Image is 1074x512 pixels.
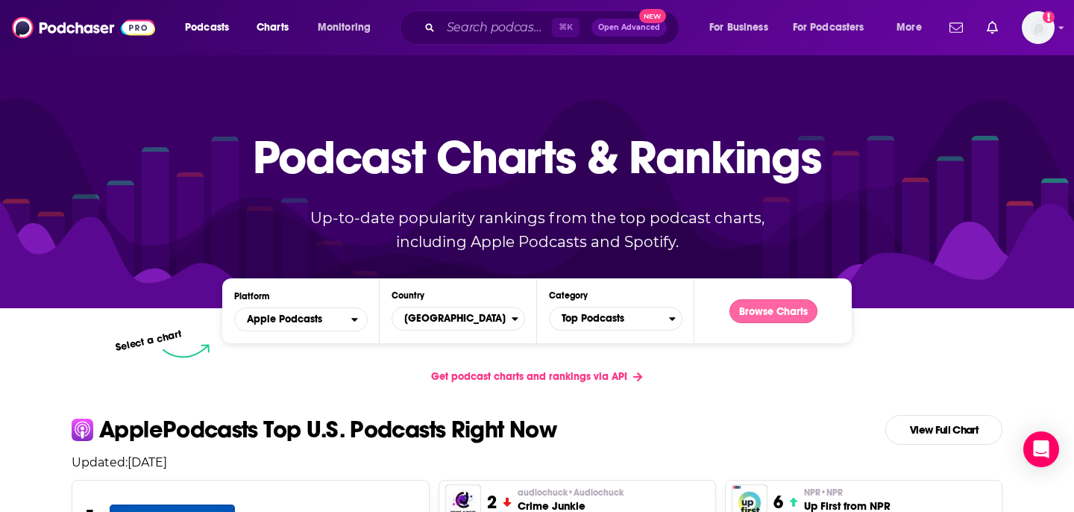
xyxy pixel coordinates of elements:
[253,108,822,205] p: Podcast Charts & Rankings
[441,16,552,40] input: Search podcasts, credits, & more...
[709,17,768,38] span: For Business
[943,15,969,40] a: Show notifications dropdown
[598,24,660,31] span: Open Advanced
[518,487,624,499] span: audiochuck
[99,418,556,442] p: Apple Podcasts Top U.S. Podcasts Right Now
[981,15,1004,40] a: Show notifications dropdown
[431,370,627,383] span: Get podcast charts and rankings via API
[257,17,289,38] span: Charts
[12,13,155,42] img: Podchaser - Follow, Share and Rate Podcasts
[280,206,794,254] p: Up-to-date popularity rankings from the top podcast charts, including Apple Podcasts and Spotify.
[234,307,368,331] button: open menu
[729,299,817,323] button: Browse Charts
[392,306,512,331] span: [GEOGRAPHIC_DATA]
[518,487,624,499] p: audiochuck • Audiochuck
[318,17,371,38] span: Monitoring
[185,17,229,38] span: Podcasts
[552,18,580,37] span: ⌘ K
[591,19,667,37] button: Open AdvancedNew
[163,344,210,358] img: select arrow
[699,16,787,40] button: open menu
[804,487,843,499] span: NPR
[639,9,666,23] span: New
[307,16,390,40] button: open menu
[885,415,1002,445] a: View Full Chart
[820,487,843,498] span: • NPR
[419,358,654,395] a: Get podcast charts and rankings via API
[392,307,525,331] button: Countries
[1022,11,1055,44] button: Show profile menu
[886,16,940,40] button: open menu
[1022,11,1055,44] img: User Profile
[60,455,1014,469] p: Updated: [DATE]
[1043,11,1055,23] svg: Add a profile image
[414,10,694,45] div: Search podcasts, credits, & more...
[896,17,922,38] span: More
[175,16,248,40] button: open menu
[550,306,669,331] span: Top Podcasts
[72,419,93,440] img: apple Icon
[783,16,886,40] button: open menu
[247,16,298,40] a: Charts
[1022,11,1055,44] span: Logged in as BBRMusicGroup
[247,314,322,325] span: Apple Podcasts
[793,17,864,38] span: For Podcasters
[1023,431,1059,467] div: Open Intercom Messenger
[568,487,624,498] span: • Audiochuck
[114,328,183,354] p: Select a chart
[234,307,368,331] h2: Platforms
[804,487,891,499] p: NPR • NPR
[549,307,682,331] button: Categories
